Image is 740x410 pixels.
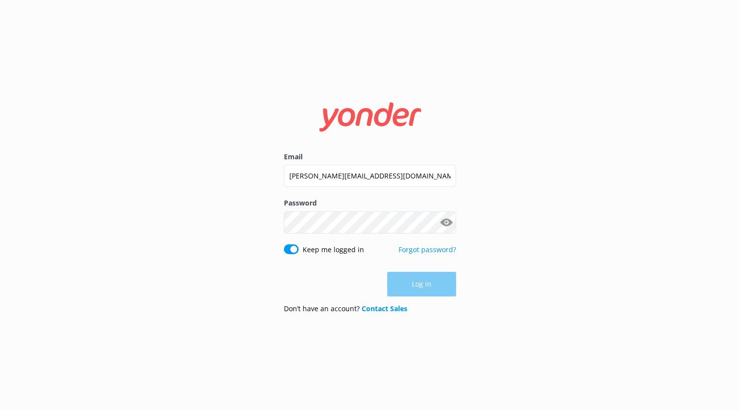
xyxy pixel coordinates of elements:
p: Don’t have an account? [284,303,407,314]
label: Email [284,151,456,162]
label: Keep me logged in [303,244,364,255]
input: user@emailaddress.com [284,165,456,187]
a: Contact Sales [362,304,407,313]
button: Show password [436,212,456,232]
label: Password [284,198,456,208]
a: Forgot password? [399,245,456,254]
